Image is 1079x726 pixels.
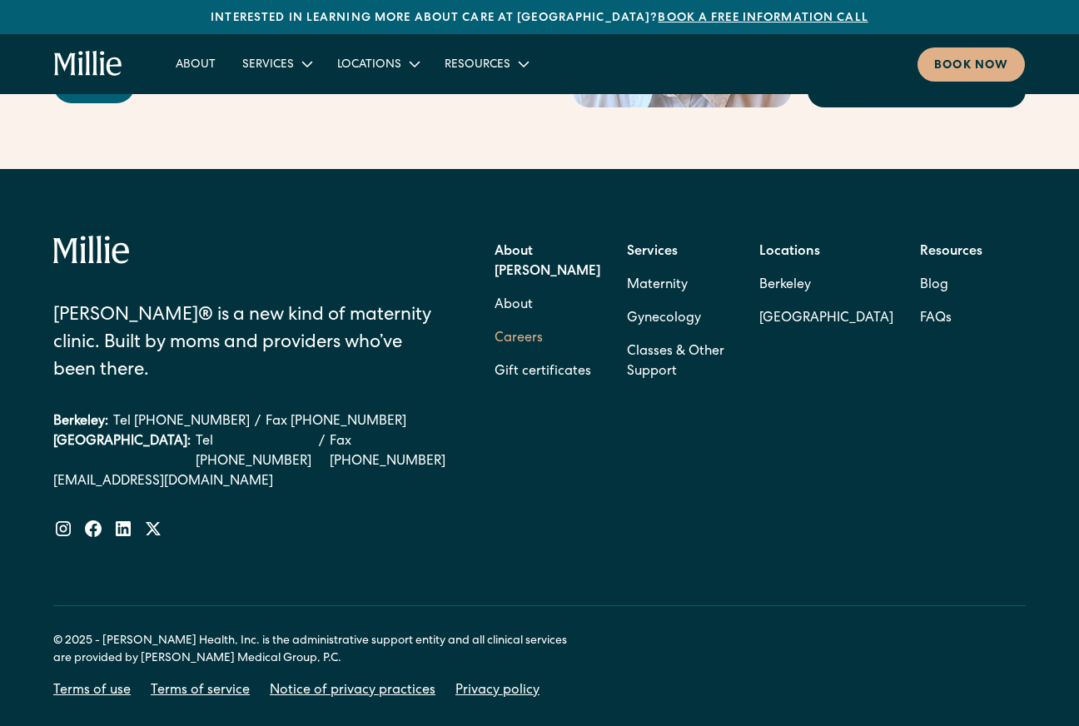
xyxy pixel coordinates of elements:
[53,681,131,701] a: Terms of use
[759,302,893,336] a: [GEOGRAPHIC_DATA]
[151,681,250,701] a: Terms of service
[196,432,314,472] a: Tel [PHONE_NUMBER]
[266,412,406,432] a: Fax [PHONE_NUMBER]
[330,432,451,472] a: Fax [PHONE_NUMBER]
[658,12,868,24] a: Book a free information call
[319,432,325,472] div: /
[934,57,1008,75] div: Book now
[917,47,1025,82] a: Book now
[759,246,820,259] strong: Locations
[627,336,733,389] a: Classes & Other Support
[53,472,451,492] a: [EMAIL_ADDRESS][DOMAIN_NAME]
[229,50,324,77] div: Services
[759,269,893,302] a: Berkeley
[54,51,122,77] a: home
[495,322,543,356] a: Careers
[920,246,982,259] strong: Resources
[495,289,533,322] a: About
[920,269,948,302] a: Blog
[162,50,229,77] a: About
[431,50,540,77] div: Resources
[53,303,445,385] div: [PERSON_NAME]® is a new kind of maternity clinic. Built by moms and providers who’ve been there.
[920,302,952,336] a: FAQs
[53,633,586,668] div: © 2025 - [PERSON_NAME] Health, Inc. is the administrative support entity and all clinical service...
[495,356,591,389] a: Gift certificates
[242,57,294,74] div: Services
[113,412,250,432] a: Tel [PHONE_NUMBER]
[627,246,678,259] strong: Services
[495,246,600,279] strong: About [PERSON_NAME]
[337,57,401,74] div: Locations
[324,50,431,77] div: Locations
[53,432,191,472] div: [GEOGRAPHIC_DATA]:
[53,412,108,432] div: Berkeley:
[627,269,688,302] a: Maternity
[627,302,701,336] a: Gynecology
[255,412,261,432] div: /
[270,681,435,701] a: Notice of privacy practices
[445,57,510,74] div: Resources
[455,681,539,701] a: Privacy policy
